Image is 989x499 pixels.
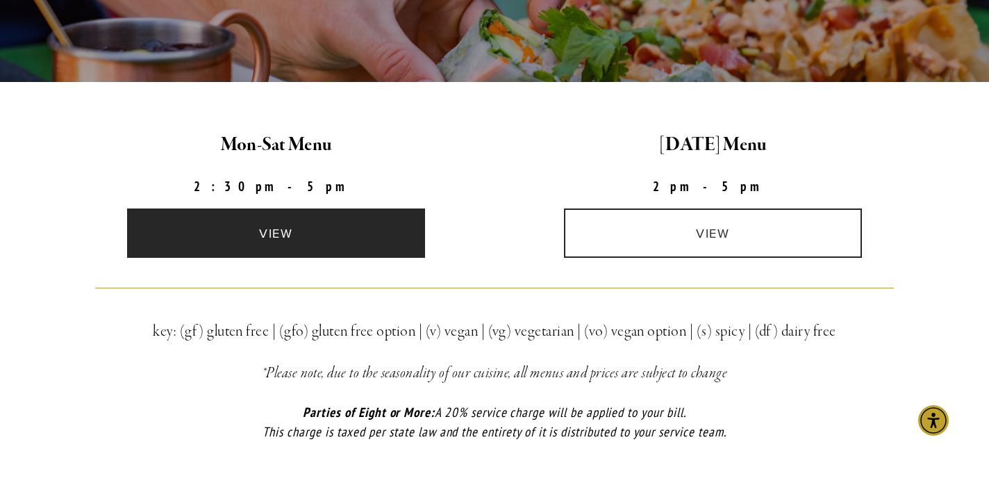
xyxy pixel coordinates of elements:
[303,404,435,420] em: Parties of Eight or More:
[69,131,483,160] h2: Mon-Sat Menu
[506,131,920,160] h2: [DATE] Menu
[127,208,425,258] a: view
[95,319,895,344] h3: key: (gf) gluten free | (gfo) gluten free option | (v) vegan | (vg) vegetarian | (vo) vegan optio...
[194,178,359,195] strong: 2:30pm-5pm
[564,208,862,258] a: view
[263,404,726,441] em: A 20% service charge will be applied to your bill. This charge is taxed per state law and the ent...
[918,405,949,436] div: Accessibility Menu
[262,363,728,383] em: *Please note, due to the seasonality of our cuisine, all menus and prices are subject to change
[653,178,774,195] strong: 2pm-5pm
